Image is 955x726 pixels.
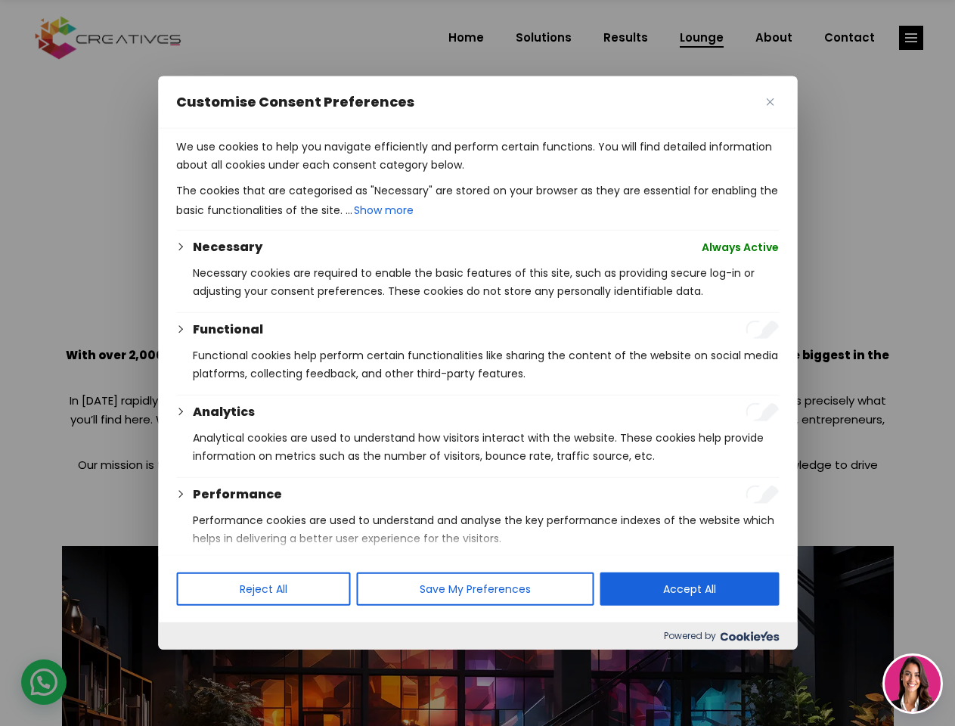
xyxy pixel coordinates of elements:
p: Necessary cookies are required to enable the basic features of this site, such as providing secur... [193,264,779,300]
p: The cookies that are categorised as "Necessary" are stored on your browser as they are essential ... [176,181,779,221]
p: Analytical cookies are used to understand how visitors interact with the website. These cookies h... [193,429,779,465]
span: Always Active [702,238,779,256]
img: Cookieyes logo [720,631,779,641]
img: agent [885,656,941,712]
button: Show more [352,200,415,221]
button: Close [761,93,779,111]
div: Customise Consent Preferences [158,76,797,650]
button: Save My Preferences [356,572,594,606]
p: Performance cookies are used to understand and analyse the key performance indexes of the website... [193,511,779,548]
span: Customise Consent Preferences [176,93,414,111]
input: Enable Analytics [746,403,779,421]
img: Close [766,98,774,106]
input: Enable Functional [746,321,779,339]
button: Reject All [176,572,350,606]
div: Powered by [158,622,797,650]
button: Analytics [193,403,255,421]
button: Accept All [600,572,779,606]
button: Functional [193,321,263,339]
button: Performance [193,486,282,504]
p: Functional cookies help perform certain functionalities like sharing the content of the website o... [193,346,779,383]
input: Enable Performance [746,486,779,504]
p: We use cookies to help you navigate efficiently and perform certain functions. You will find deta... [176,138,779,174]
button: Necessary [193,238,262,256]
